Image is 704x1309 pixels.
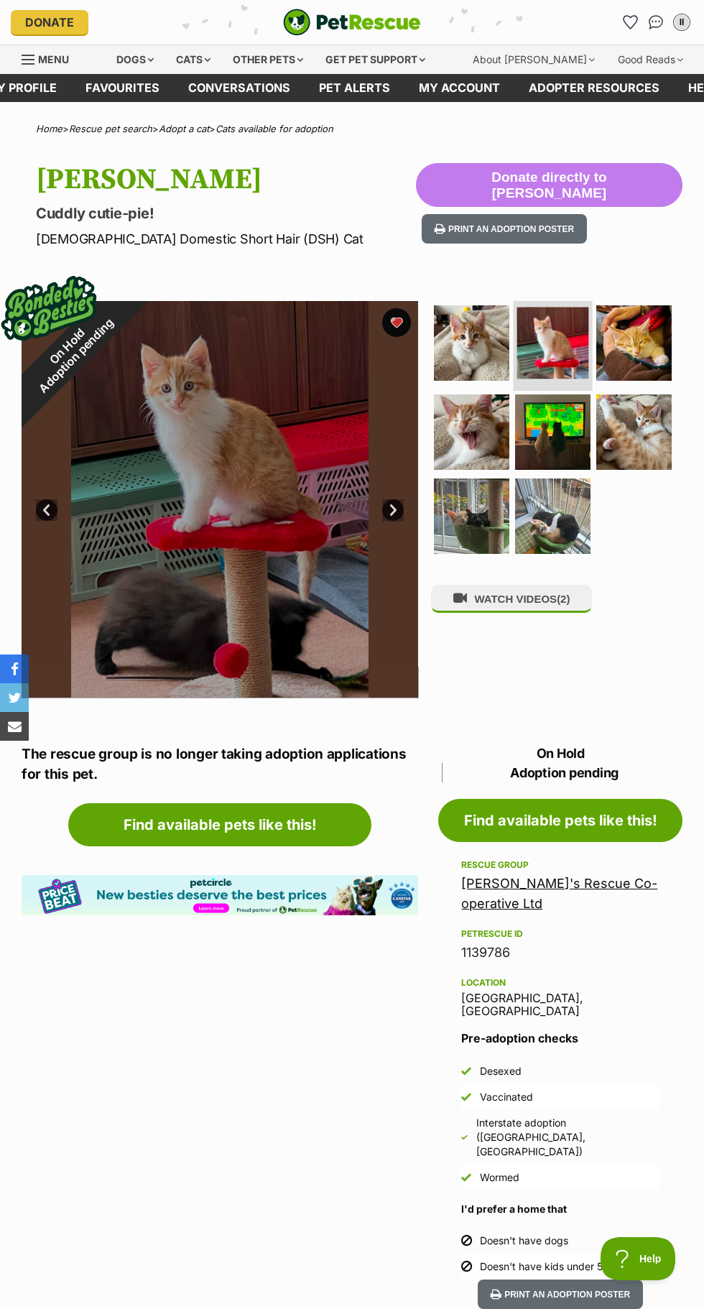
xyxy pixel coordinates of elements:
iframe: Help Scout Beacon - Open [601,1237,675,1280]
div: Dogs [106,45,164,74]
img: Photo of Rito [517,307,589,379]
a: Favourites [619,11,642,34]
img: Photo of Rito [515,394,590,470]
div: PetRescue ID [461,928,659,940]
img: Photo of Rito [434,478,509,554]
img: Photo of Rito [596,394,672,470]
p: On Hold [438,744,682,782]
div: Desexed [480,1064,522,1078]
span: (2) [557,593,570,605]
button: Print an adoption poster [422,214,587,244]
a: conversations [174,74,305,102]
div: [GEOGRAPHIC_DATA], [GEOGRAPHIC_DATA] [461,974,659,1018]
div: Doesn't have kids under 5 [480,1259,603,1274]
img: Yes [461,1134,467,1140]
img: Yes [461,1172,471,1183]
button: My account [670,11,693,34]
div: Good Reads [608,45,693,74]
a: Adopter resources [514,74,674,102]
a: Adopt a cat [159,123,209,134]
a: Home [36,123,62,134]
h4: I'd prefer a home that [461,1202,659,1216]
div: Vaccinated [480,1090,533,1104]
a: Find available pets like this! [438,799,682,842]
span: Adoption pending [442,763,682,782]
h1: [PERSON_NAME] [36,163,416,196]
a: My account [404,74,514,102]
img: Photo of Rito [434,305,509,381]
a: Rescue pet search [69,123,152,134]
div: 1139786 [461,943,659,963]
div: About [PERSON_NAME] [463,45,605,74]
div: ll [675,15,689,29]
img: Photo of Rito [596,305,672,381]
a: Cats available for adoption [216,123,333,134]
button: favourite [382,308,411,337]
a: Favourites [71,74,174,102]
div: Interstate adoption ([GEOGRAPHIC_DATA], [GEOGRAPHIC_DATA]) [476,1116,659,1159]
h3: Pre-adoption checks [461,1030,659,1047]
div: Cats [166,45,221,74]
img: Yes [461,1092,471,1102]
img: Photo of Rito [515,478,590,554]
ul: Account quick links [619,11,693,34]
img: Pet Circle promo banner [22,875,418,916]
button: Donate directly to [PERSON_NAME] [416,163,682,208]
div: Doesn't have dogs [480,1234,568,1248]
a: Donate [11,10,88,34]
a: PetRescue [283,9,421,36]
img: Yes [461,1066,471,1076]
a: Find available pets like this! [68,803,371,846]
a: Menu [22,45,79,71]
a: Pet alerts [305,74,404,102]
img: logo-cat-932fe2b9b8326f06289b0f2fb663e598f794de774fb13d1741a6617ecf9a85b4.svg [283,9,421,36]
span: Menu [38,53,69,65]
button: WATCH VIDEOS(2) [431,585,592,613]
a: Next [382,499,404,521]
a: Conversations [644,11,667,34]
div: Wormed [480,1170,519,1185]
a: Prev [36,499,57,521]
img: chat-41dd97257d64d25036548639549fe6c8038ab92f7586957e7f3b1b290dea8141.svg [649,15,664,29]
button: Print an adoption poster [478,1280,643,1309]
p: The rescue group is no longer taking adoption applications for this pet. [22,744,418,785]
a: [PERSON_NAME]'s Rescue Co-operative Ltd [461,876,657,911]
p: [DEMOGRAPHIC_DATA] Domestic Short Hair (DSH) Cat [36,229,416,249]
div: Other pets [223,45,313,74]
div: Rescue group [461,859,659,871]
img: Photo of Rito [434,394,509,470]
p: Cuddly cutie-pie! [36,203,416,223]
div: Location [461,977,659,989]
div: Get pet support [315,45,435,74]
